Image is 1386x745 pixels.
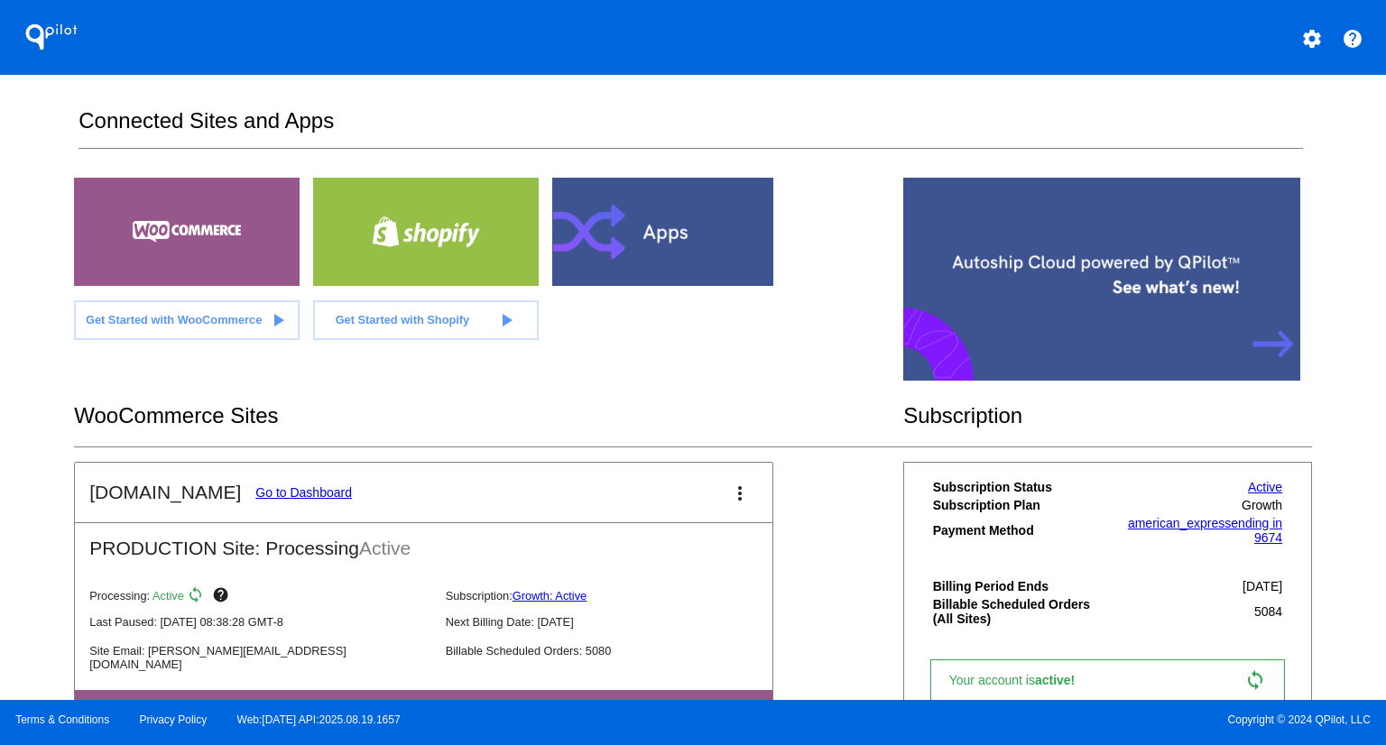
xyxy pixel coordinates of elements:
p: Processing: [89,586,430,608]
th: Billing Period Ends [932,578,1108,594]
span: [DATE] [1243,579,1282,593]
a: Get Started with WooCommerce [74,300,300,340]
a: Your account isactive! sync [930,659,1285,701]
h1: QPilot [15,19,88,55]
span: Get Started with WooCommerce [86,313,262,327]
a: american_expressending in 9674 [1128,516,1282,545]
mat-icon: more_vert [729,483,751,504]
a: Terms & Conditions [15,713,109,726]
th: Payment Method [932,515,1108,546]
span: Get Started with Shopify [336,313,470,327]
p: Subscription: [446,589,787,602]
mat-icon: play_arrow [267,309,289,331]
mat-icon: play_arrow [495,309,517,331]
span: Active [152,589,184,602]
span: Active [359,538,411,558]
mat-icon: settings [1301,28,1323,50]
a: Web:[DATE] API:2025.08.19.1657 [237,713,401,726]
p: Next Billing Date: [DATE] [446,615,787,629]
h2: WooCommerce Sites [74,403,903,428]
a: Go to Dashboard [255,485,352,500]
th: Subscription Plan [932,497,1108,513]
span: Your account is [949,673,1094,687]
h2: Connected Sites and Apps [79,108,1302,149]
span: american_express [1128,516,1231,530]
th: Billable Scheduled Orders (All Sites) [932,596,1108,627]
a: Active [1248,480,1282,494]
span: active! [1035,673,1084,687]
span: Growth [1242,498,1282,512]
mat-icon: sync [1244,669,1266,691]
th: Subscription Status [932,479,1108,495]
span: 5084 [1254,604,1282,619]
p: Last Paused: [DATE] 08:38:28 GMT-8 [89,615,430,629]
mat-icon: help [1342,28,1363,50]
a: Privacy Policy [140,713,208,726]
mat-icon: help [212,586,234,608]
mat-icon: sync [187,586,208,608]
a: Get Started with Shopify [313,300,539,340]
h2: PRODUCTION Site: Processing [75,523,772,559]
h2: [DOMAIN_NAME] [89,482,241,503]
p: Billable Scheduled Orders: 5080 [446,644,787,658]
p: Site Email: [PERSON_NAME][EMAIL_ADDRESS][DOMAIN_NAME] [89,644,430,671]
span: Copyright © 2024 QPilot, LLC [708,713,1371,726]
a: Growth: Active [513,589,587,602]
h2: Subscription [903,403,1312,428]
